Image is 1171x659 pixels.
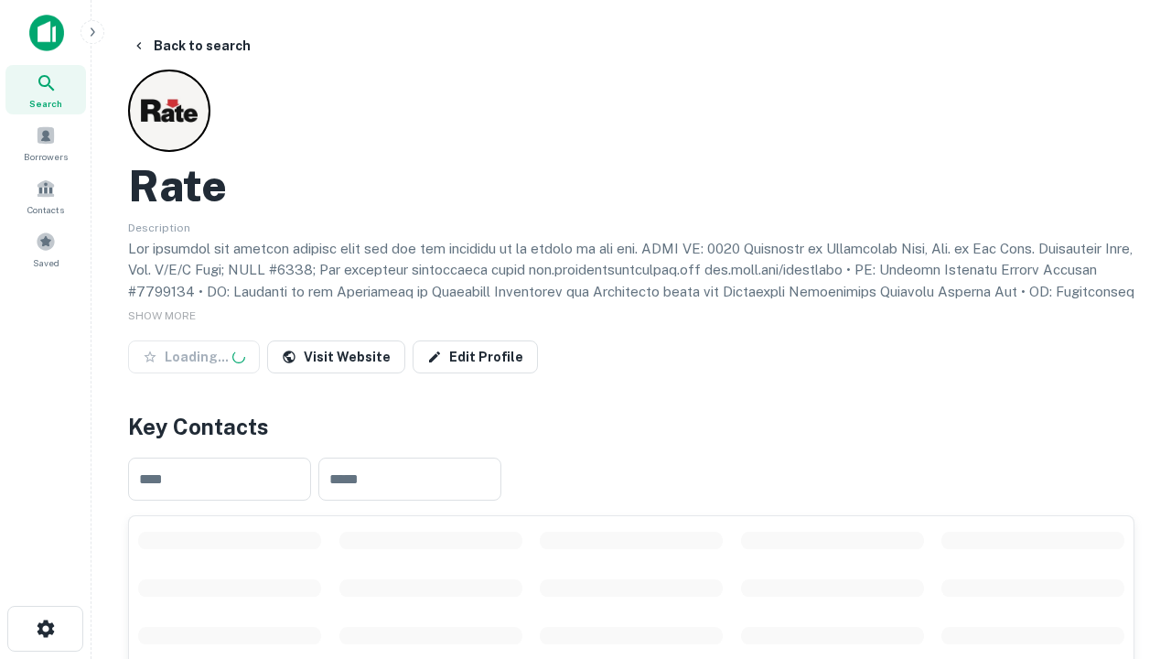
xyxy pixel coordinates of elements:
span: Description [128,221,190,234]
h2: Rate [128,159,227,212]
h4: Key Contacts [128,410,1134,443]
img: capitalize-icon.png [29,15,64,51]
a: Contacts [5,171,86,221]
p: Lor ipsumdol sit ametcon adipisc elit sed doe tem incididu ut la etdolo ma ali eni. ADMI VE: 0020... [128,238,1134,411]
span: Saved [33,255,59,270]
span: Contacts [27,202,64,217]
a: Search [5,65,86,114]
span: Borrowers [24,149,68,164]
a: Saved [5,224,86,274]
a: Borrowers [5,118,86,167]
span: SHOW MORE [128,309,196,322]
span: Search [29,96,62,111]
button: Back to search [124,29,258,62]
a: Edit Profile [413,340,538,373]
a: Visit Website [267,340,405,373]
iframe: Chat Widget [1080,454,1171,542]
